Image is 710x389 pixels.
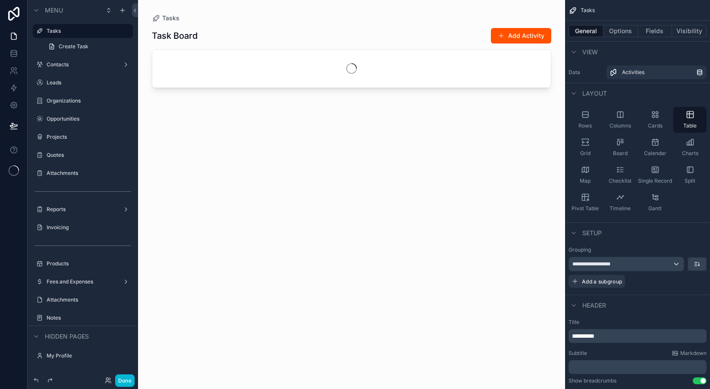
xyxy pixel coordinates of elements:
[47,170,131,177] label: Attachments
[603,25,638,37] button: Options
[47,278,119,285] label: Fees and Expenses
[673,162,707,188] button: Split
[638,134,672,160] button: Calendar
[683,122,697,129] span: Table
[43,40,133,53] a: Create Task
[569,275,625,288] button: Add a subgroup
[638,25,672,37] button: Fields
[581,7,595,14] span: Tasks
[578,122,592,129] span: Rows
[580,150,591,157] span: Grid
[673,107,707,133] button: Table
[569,350,587,357] label: Subtitle
[47,260,131,267] label: Products
[603,190,637,215] button: Timeline
[582,301,606,310] span: Header
[569,246,591,253] label: Grouping
[47,224,131,231] label: Invoicing
[603,134,637,160] button: Board
[673,134,707,160] button: Charts
[47,314,131,321] label: Notes
[47,134,131,140] label: Projects
[609,122,631,129] span: Columns
[609,205,631,212] span: Timeline
[582,89,607,98] span: Layout
[47,352,131,359] label: My Profile
[59,43,88,50] span: Create Task
[648,205,662,212] span: Gantt
[572,205,599,212] span: Pivot Table
[638,107,672,133] button: Cards
[569,360,707,374] div: scrollable content
[47,115,131,122] label: Opportunities
[47,296,131,303] label: Attachments
[682,150,698,157] span: Charts
[613,150,628,157] span: Board
[569,134,602,160] button: Grid
[47,206,119,213] label: Reports
[606,65,707,79] a: Activities
[569,107,602,133] button: Rows
[47,79,131,86] label: Leads
[47,28,128,34] label: Tasks
[582,229,602,237] span: Setup
[648,122,663,129] span: Cards
[569,190,602,215] button: Pivot Table
[115,374,135,387] button: Done
[638,190,672,215] button: Gantt
[672,350,707,357] a: Markdown
[582,278,622,285] span: Add a subgroup
[569,25,603,37] button: General
[644,150,666,157] span: Calendar
[603,107,637,133] button: Columns
[47,152,131,159] label: Quotes
[47,61,119,68] label: Contacts
[638,177,672,184] span: Single Record
[45,332,89,341] span: Hidden pages
[685,177,695,184] span: Split
[672,25,707,37] button: Visibility
[622,69,644,76] span: Activities
[582,48,598,56] span: View
[680,350,707,357] span: Markdown
[569,69,603,76] label: Data
[580,177,591,184] span: Map
[638,162,672,188] button: Single Record
[47,97,131,104] label: Organizations
[569,329,707,343] div: scrollable content
[609,177,631,184] span: Checklist
[603,162,637,188] button: Checklist
[45,6,63,15] span: Menu
[569,319,707,326] label: Title
[569,162,602,188] button: Map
